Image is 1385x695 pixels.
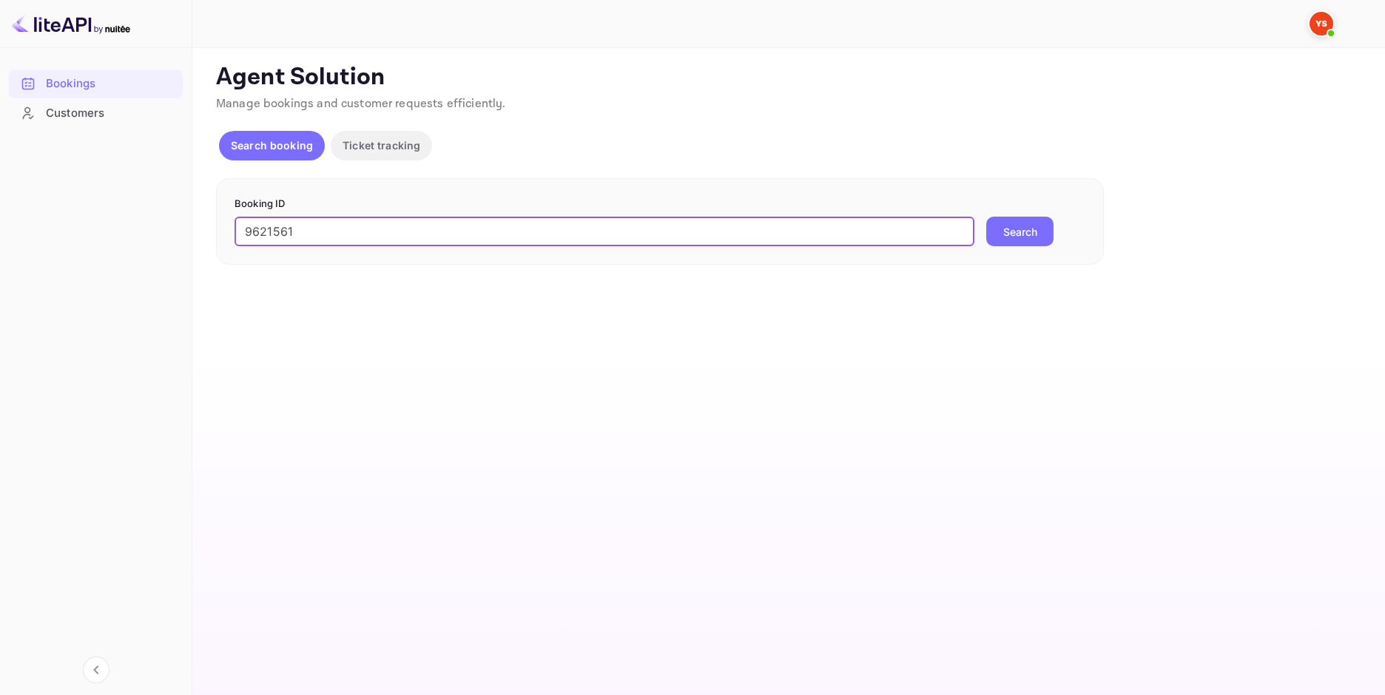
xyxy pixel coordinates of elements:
[9,69,183,98] div: Bookings
[46,105,175,122] div: Customers
[216,96,506,112] span: Manage bookings and customer requests efficiently.
[231,138,313,153] p: Search booking
[83,657,109,683] button: Collapse navigation
[235,197,1085,211] p: Booking ID
[235,217,974,246] input: Enter Booking ID (e.g., 63782194)
[12,12,130,35] img: LiteAPI logo
[46,75,175,92] div: Bookings
[216,63,1358,92] p: Agent Solution
[9,99,183,128] div: Customers
[1310,12,1333,35] img: Yandex Support
[9,99,183,126] a: Customers
[986,217,1054,246] button: Search
[343,138,420,153] p: Ticket tracking
[9,69,183,97] a: Bookings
